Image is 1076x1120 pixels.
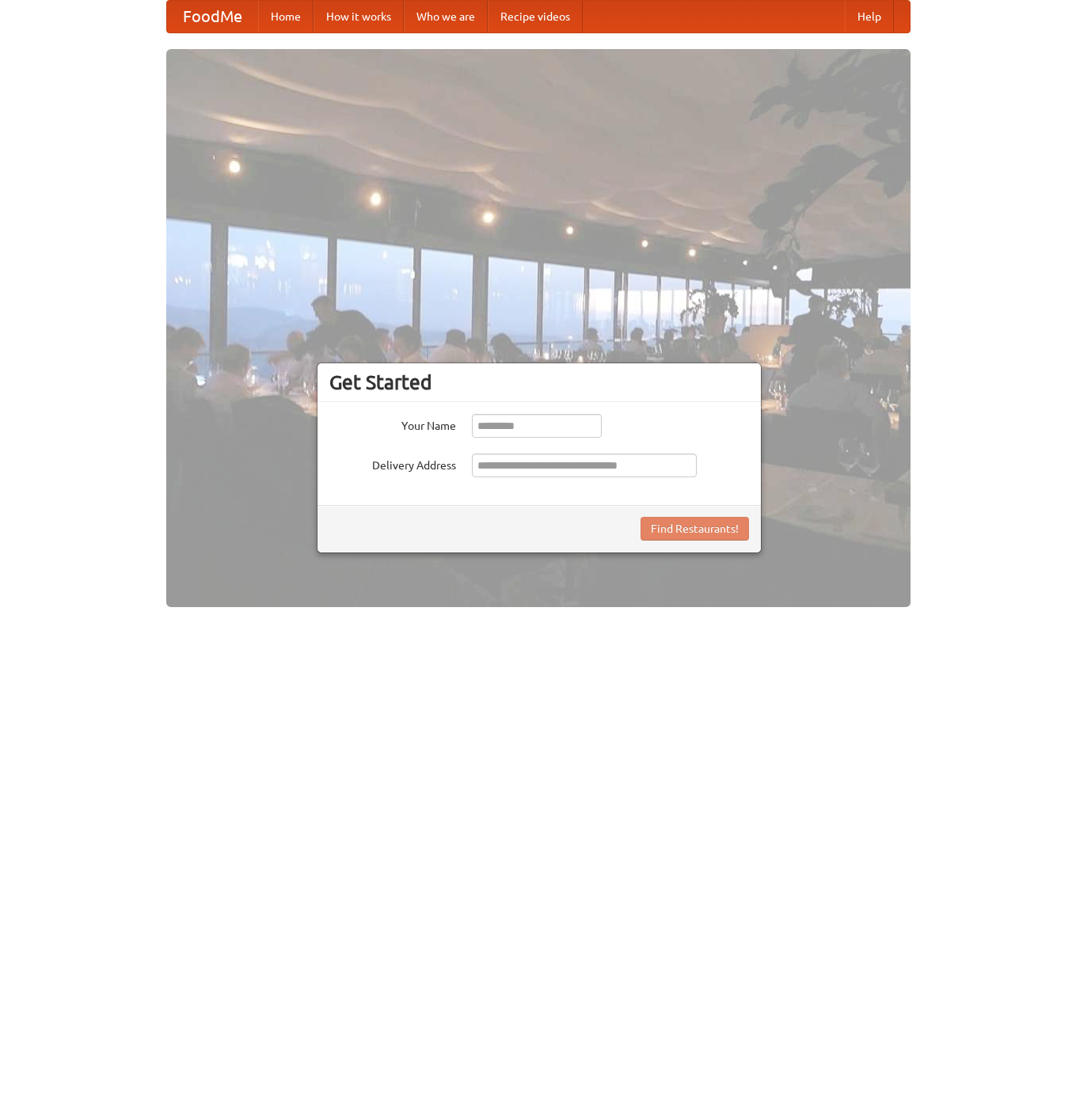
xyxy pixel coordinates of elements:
[404,1,488,32] a: Who we are
[329,454,456,473] label: Delivery Address
[314,1,404,32] a: How it works
[329,414,456,434] label: Your Name
[258,1,314,32] a: Home
[329,370,749,394] h3: Get Started
[488,1,583,32] a: Recipe videos
[641,517,749,541] button: Find Restaurants!
[845,1,894,32] a: Help
[167,1,258,32] a: FoodMe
